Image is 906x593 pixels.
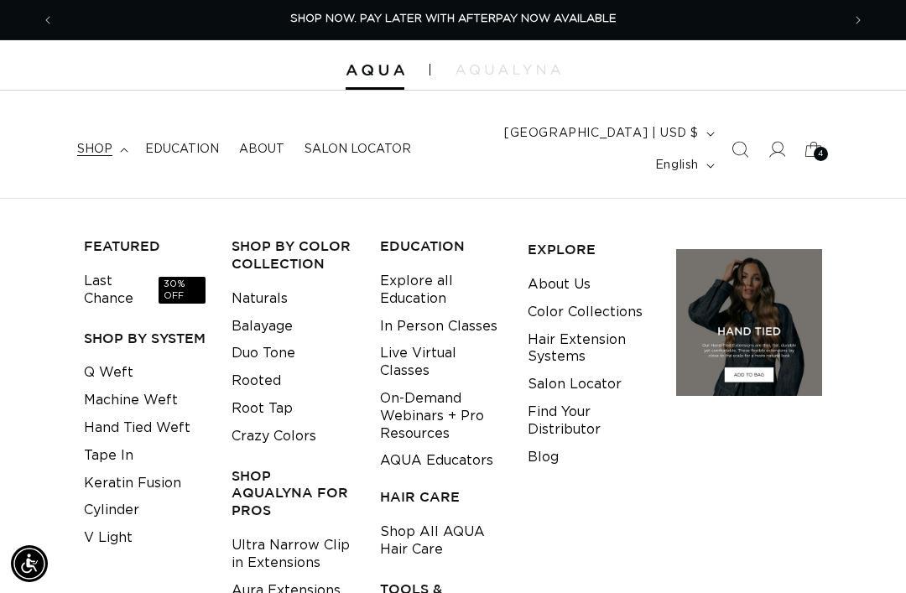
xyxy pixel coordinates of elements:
span: About [239,142,284,157]
span: [GEOGRAPHIC_DATA] | USD $ [504,125,699,143]
a: Root Tap [232,395,293,423]
h3: EDUCATION [380,237,502,255]
div: Accessibility Menu [11,545,48,582]
h3: SHOP BY SYSTEM [84,330,206,347]
span: shop [77,142,112,157]
a: Machine Weft [84,387,178,414]
a: Hand Tied Weft [84,414,190,442]
a: On-Demand Webinars + Pro Resources [380,385,502,447]
span: English [655,157,699,174]
a: About Us [528,271,591,299]
a: Naturals [232,285,288,313]
button: Previous announcement [29,4,66,36]
a: Blog [528,444,559,471]
img: aqualyna.com [456,65,560,75]
a: Ultra Narrow Clip in Extensions [232,532,353,577]
a: Q Weft [84,359,133,387]
h3: FEATURED [84,237,206,255]
summary: Search [721,131,758,168]
a: Color Collections [528,299,643,326]
span: Salon Locator [305,142,411,157]
a: Rooted [232,367,281,395]
a: Find Your Distributor [528,398,649,444]
h3: Shop by Color Collection [232,237,353,273]
a: Shop All AQUA Hair Care [380,518,502,564]
h3: HAIR CARE [380,488,502,506]
summary: shop [67,132,135,167]
a: Tape In [84,442,133,470]
a: AQUA Educators [380,447,493,475]
a: Live Virtual Classes [380,340,502,385]
span: 30% OFF [159,277,206,304]
a: Crazy Colors [232,423,316,450]
a: Salon Locator [528,371,622,398]
button: [GEOGRAPHIC_DATA] | USD $ [494,117,721,149]
a: Education [135,132,229,167]
a: Salon Locator [294,132,421,167]
a: Balayage [232,313,293,341]
button: Next announcement [840,4,877,36]
a: In Person Classes [380,313,497,341]
button: English [645,149,721,181]
a: Last Chance30% OFF [84,268,206,313]
h3: EXPLORE [528,241,649,258]
a: V Light [84,524,133,552]
a: About [229,132,294,167]
a: Duo Tone [232,340,295,367]
span: Education [145,142,219,157]
h3: Shop AquaLyna for Pros [232,467,353,519]
a: Keratin Fusion [84,470,181,497]
a: Hair Extension Systems [528,326,649,372]
img: Aqua Hair Extensions [346,65,404,76]
span: SHOP NOW. PAY LATER WITH AFTERPAY NOW AVAILABLE [290,13,617,24]
span: 4 [818,147,824,161]
a: Explore all Education [380,268,502,313]
a: Cylinder [84,497,139,524]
